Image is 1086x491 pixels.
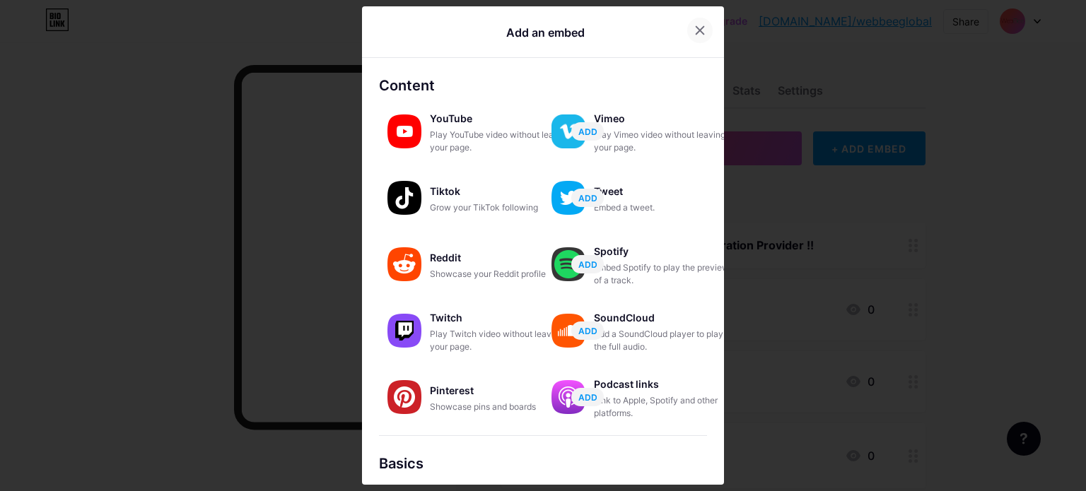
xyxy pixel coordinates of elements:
[571,189,604,207] button: ADD
[387,380,421,414] img: pinterest
[594,242,735,261] div: Spotify
[578,192,597,204] span: ADD
[578,391,597,403] span: ADD
[379,75,707,96] div: Content
[430,308,571,328] div: Twitch
[571,388,604,406] button: ADD
[578,259,597,271] span: ADD
[430,248,571,268] div: Reddit
[594,182,735,201] div: Tweet
[594,129,735,154] div: Play Vimeo video without leaving your page.
[571,122,604,141] button: ADD
[594,394,735,420] div: Link to Apple, Spotify and other platforms.
[594,308,735,328] div: SoundCloud
[387,314,421,348] img: twitch
[430,268,571,280] div: Showcase your Reddit profile
[594,374,735,394] div: Podcast links
[578,325,597,337] span: ADD
[571,255,604,273] button: ADD
[551,380,585,414] img: podcastlinks
[379,453,707,474] div: Basics
[551,181,585,215] img: twitter
[430,201,571,214] div: Grow your TikTok following
[551,247,585,281] img: spotify
[430,381,571,401] div: Pinterest
[430,129,571,154] div: Play YouTube video without leaving your page.
[594,328,735,353] div: Add a SoundCloud player to play the full audio.
[430,401,571,413] div: Showcase pins and boards
[430,328,571,353] div: Play Twitch video without leaving your page.
[506,24,585,41] div: Add an embed
[594,261,735,287] div: Embed Spotify to play the preview of a track.
[430,109,571,129] div: YouTube
[387,247,421,281] img: reddit
[551,314,585,348] img: soundcloud
[387,181,421,215] img: tiktok
[387,114,421,148] img: youtube
[594,109,735,129] div: Vimeo
[578,126,597,138] span: ADD
[571,321,604,340] button: ADD
[594,201,735,214] div: Embed a tweet.
[551,114,585,148] img: vimeo
[430,182,571,201] div: Tiktok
